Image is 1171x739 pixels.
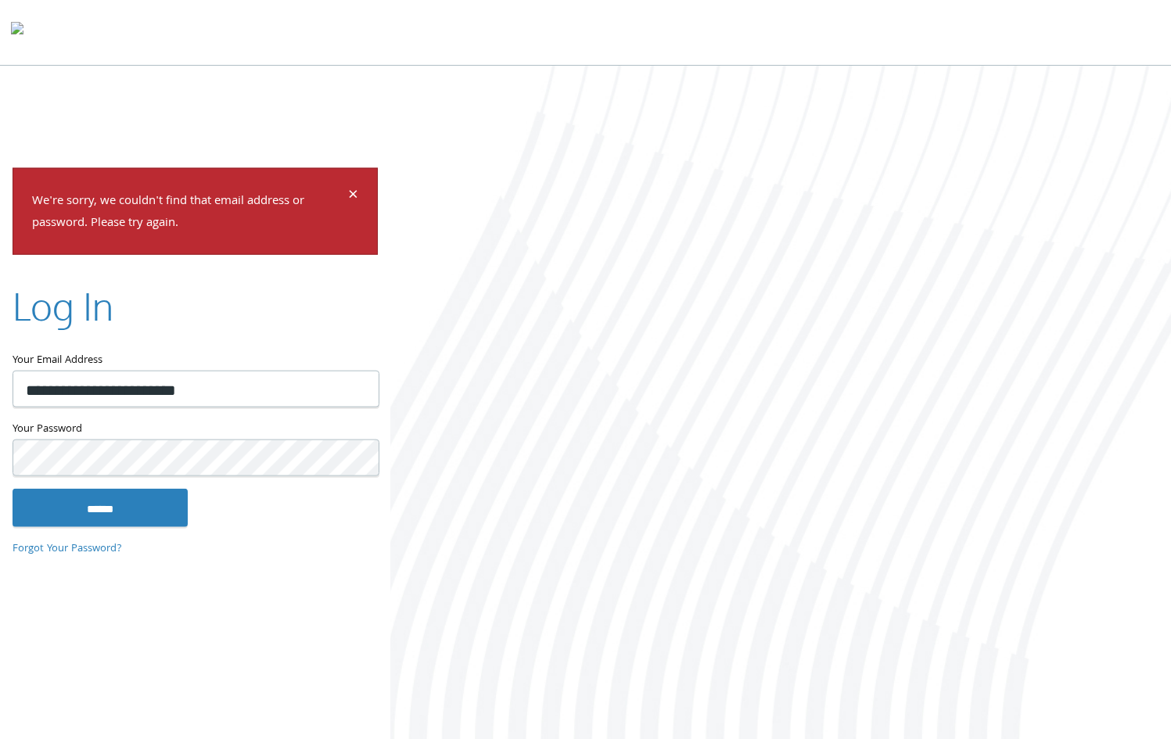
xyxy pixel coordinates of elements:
span: × [348,181,358,211]
label: Your Password [13,420,378,439]
a: Forgot Your Password? [13,540,122,557]
button: Dismiss alert [348,187,358,206]
img: todyl-logo-dark.svg [11,16,23,48]
h2: Log In [13,280,113,332]
p: We're sorry, we couldn't find that email address or password. Please try again. [32,190,346,235]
